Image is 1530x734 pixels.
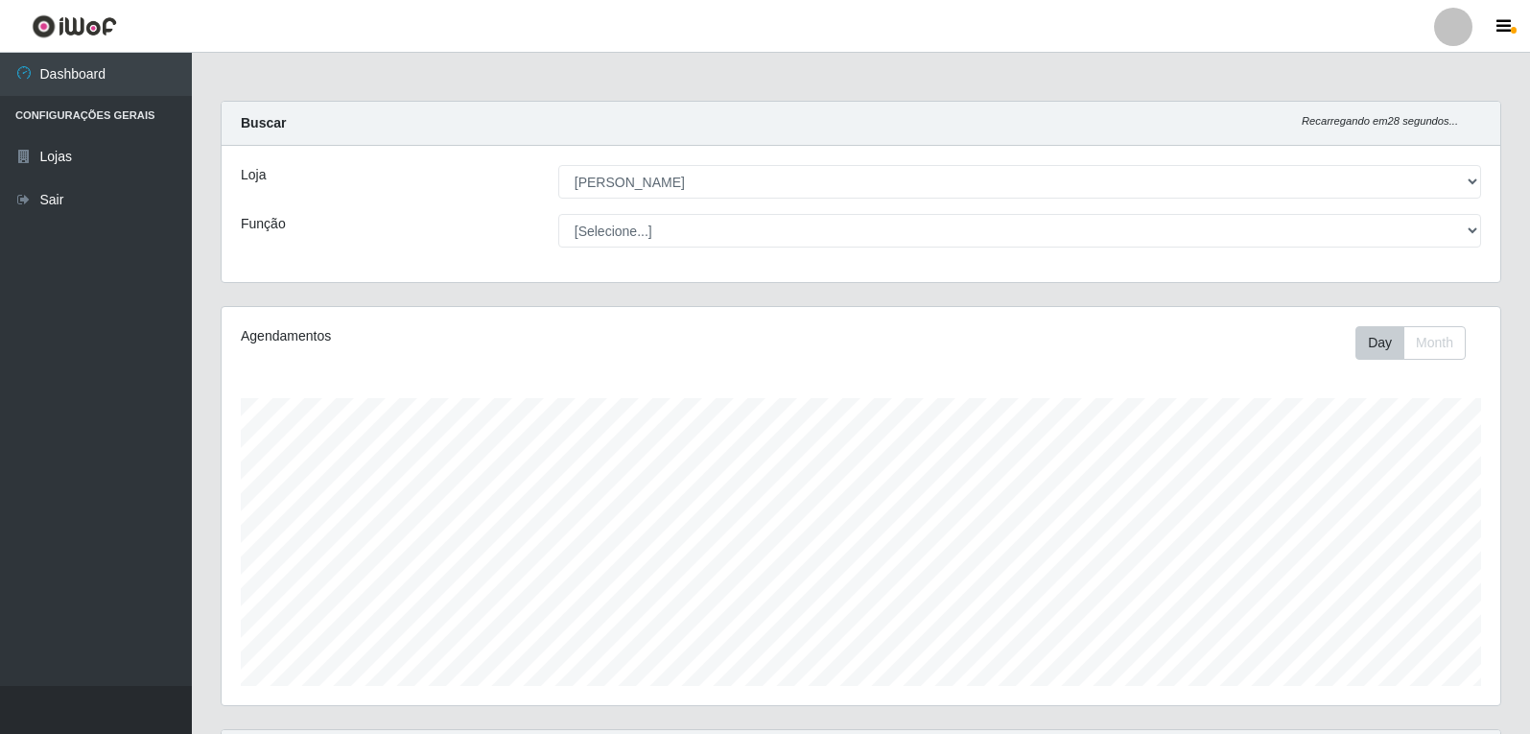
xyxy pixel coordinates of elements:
strong: Buscar [241,115,286,130]
div: First group [1355,326,1466,360]
label: Função [241,214,286,234]
button: Day [1355,326,1404,360]
div: Agendamentos [241,326,741,346]
button: Month [1403,326,1466,360]
img: CoreUI Logo [32,14,117,38]
i: Recarregando em 28 segundos... [1302,115,1458,127]
label: Loja [241,165,266,185]
div: Toolbar with button groups [1355,326,1481,360]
